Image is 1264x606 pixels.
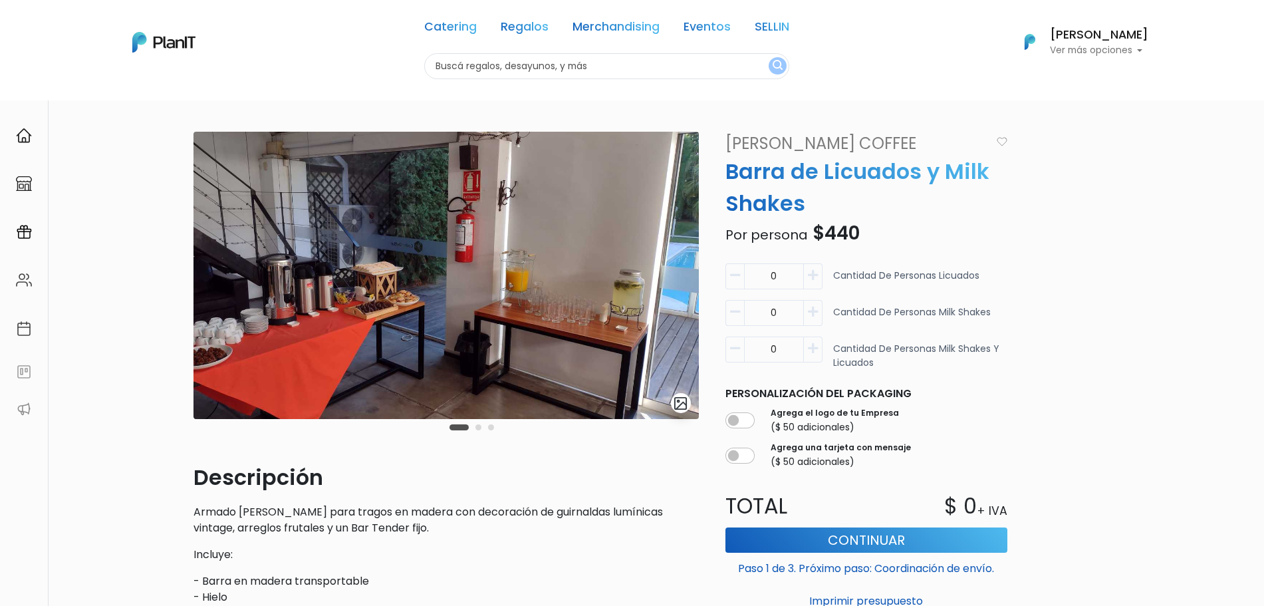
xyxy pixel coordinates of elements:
img: heart_icon [997,137,1007,146]
img: gallery-light [673,396,688,411]
a: Merchandising [572,21,660,37]
a: Catering [424,21,477,37]
img: PlanIt Logo [132,32,195,53]
img: home-e721727adea9d79c4d83392d1f703f7f8bce08238fde08b1acbfd93340b81755.svg [16,128,32,144]
a: [PERSON_NAME] Coffee [717,132,991,156]
span: $440 [813,220,860,246]
p: Paso 1 de 3. Próximo paso: Coordinación de envío. [725,555,1007,577]
img: feedback-78b5a0c8f98aac82b08bfc38622c3050aee476f2c9584af64705fc4e61158814.svg [16,364,32,380]
img: partners-52edf745621dab592f3b2c58e3bca9d71375a7ef29c3b500c9f145b62cc070d4.svg [16,401,32,417]
a: Eventos [684,21,731,37]
button: PlanIt Logo [PERSON_NAME] Ver más opciones [1007,25,1148,59]
p: Cantidad de personas Milk Shakes y licuados [833,342,1007,370]
img: marketplace-4ceaa7011d94191e9ded77b95e3339b90024bf715f7c57f8cf31f2d8c509eaba.svg [16,176,32,192]
p: Personalización del packaging [725,386,1007,402]
h6: [PERSON_NAME] [1050,29,1148,41]
a: SELLIN [755,21,789,37]
label: Agrega una tarjeta con mensaje [771,442,911,454]
img: campaigns-02234683943229c281be62815700db0a1741e53638e28bf9629b52c665b00959.svg [16,224,32,240]
button: Carousel Page 3 [488,424,494,430]
input: Buscá regalos, desayunos, y más [424,53,789,79]
button: Carousel Page 2 [475,424,481,430]
p: Incluye: [193,547,699,563]
img: search_button-432b6d5273f82d61273b3651a40e1bd1b912527efae98b1b7a1b2c0702e16a8d.svg [773,60,783,73]
p: Armado [PERSON_NAME] para tragos en madera con decoración de guirnaldas lumínicas vintage, arregl... [193,504,699,536]
p: Total [717,490,866,522]
p: ($ 50 adicionales) [771,455,911,469]
p: Descripción [193,462,699,494]
img: WhatsApp_Image_2022-05-03_at_13.50.34__2_.jpeg [193,132,699,419]
p: ($ 50 adicionales) [771,420,899,434]
div: Carousel Pagination [446,419,497,435]
img: calendar-87d922413cdce8b2cf7b7f5f62616a5cf9e4887200fb71536465627b3292af00.svg [16,321,32,337]
p: $ 0 [944,490,977,522]
img: PlanIt Logo [1015,27,1045,57]
p: Cantidad de personas Milk Shakes [833,305,991,331]
p: Cantidad de personas Licuados [833,269,979,295]
p: Barra de Licuados y Milk Shakes [717,156,1015,220]
p: Ver más opciones [1050,46,1148,55]
button: Continuar [725,528,1007,553]
p: + IVA [977,502,1007,520]
button: Carousel Page 1 (Current Slide) [449,424,469,430]
label: Agrega el logo de tu Empresa [771,407,899,419]
a: Regalos [501,21,549,37]
img: people-662611757002400ad9ed0e3c099ab2801c6687ba6c219adb57efc949bc21e19d.svg [16,272,32,288]
span: Por persona [725,226,808,244]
